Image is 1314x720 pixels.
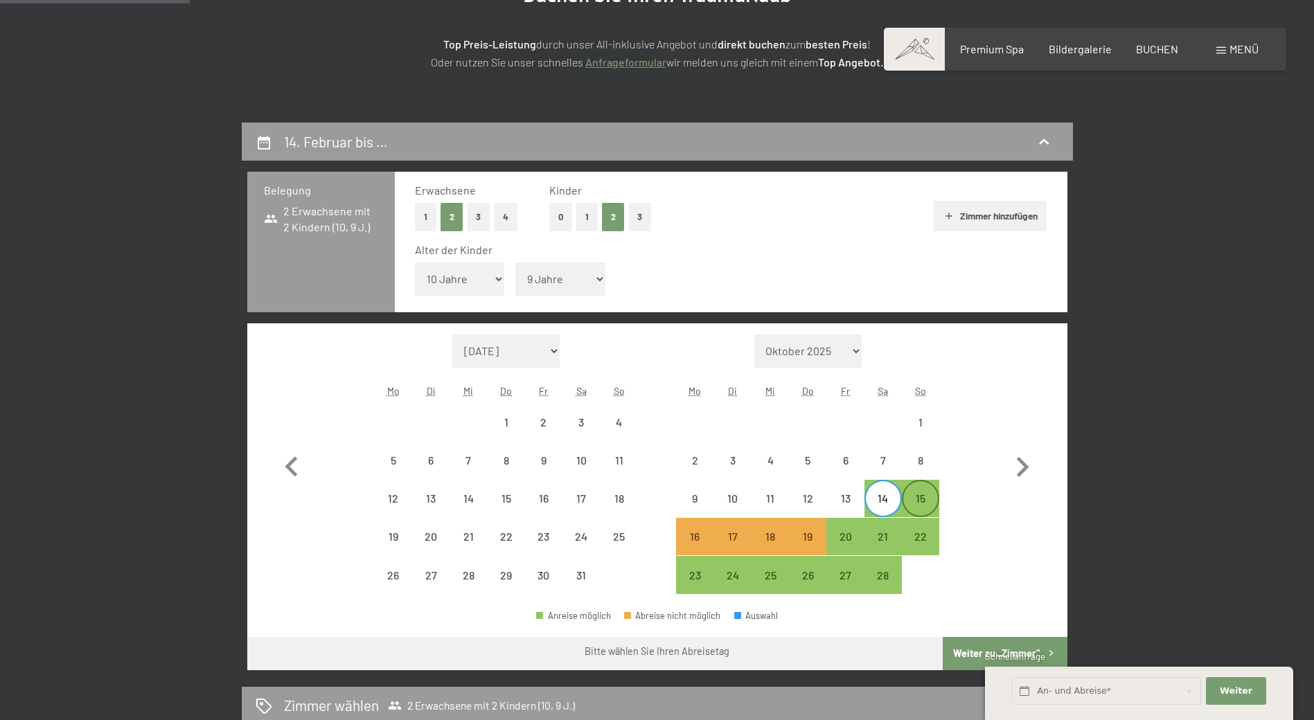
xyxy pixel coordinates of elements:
[562,403,600,440] div: Sat Jan 03 2026
[629,203,652,231] button: 3
[864,518,902,555] div: Sat Feb 21 2026
[676,442,713,479] div: Abreise nicht möglich
[864,442,902,479] div: Abreise nicht möglich
[376,531,411,566] div: 19
[826,480,864,517] div: Fri Feb 13 2026
[614,385,625,397] abbr: Sonntag
[752,556,789,593] div: Wed Feb 25 2026
[450,480,487,517] div: Abreise nicht möglich
[753,570,788,604] div: 25
[375,556,412,593] div: Mon Jan 26 2026
[676,518,713,555] div: Mon Feb 16 2026
[450,442,487,479] div: Abreise nicht möglich
[450,480,487,517] div: Wed Jan 14 2026
[752,442,789,479] div: Wed Feb 04 2026
[1049,42,1112,55] span: Bildergalerie
[562,403,600,440] div: Abreise nicht möglich
[450,518,487,555] div: Wed Jan 21 2026
[866,531,900,566] div: 21
[387,385,400,397] abbr: Montag
[677,493,712,528] div: 9
[753,455,788,489] div: 4
[689,385,701,397] abbr: Montag
[676,480,713,517] div: Mon Feb 09 2026
[525,442,562,479] div: Abreise nicht möglich
[752,518,789,555] div: Abreise nicht möglich, da die Mindestaufenthaltsdauer nicht erfüllt wird
[841,385,850,397] abbr: Freitag
[264,183,378,198] h3: Belegung
[562,442,600,479] div: Abreise nicht möglich
[427,385,436,397] abbr: Dienstag
[375,480,412,517] div: Abreise nicht möglich
[489,531,524,566] div: 22
[450,556,487,593] div: Wed Jan 28 2026
[549,183,582,197] span: Kinder
[412,518,450,555] div: Tue Jan 20 2026
[526,417,561,451] div: 2
[728,385,737,397] abbr: Dienstag
[600,480,637,517] div: Sun Jan 18 2026
[714,518,752,555] div: Tue Feb 17 2026
[826,480,864,517] div: Abreise nicht möglich
[789,442,826,479] div: Thu Feb 05 2026
[828,570,862,604] div: 27
[564,455,598,489] div: 10
[903,417,938,451] div: 1
[463,385,473,397] abbr: Mittwoch
[272,334,312,595] button: Vorheriger Monat
[375,480,412,517] div: Mon Jan 12 2026
[376,493,411,528] div: 12
[960,42,1024,55] span: Premium Spa
[412,442,450,479] div: Abreise nicht möglich
[489,455,524,489] div: 8
[864,556,902,593] div: Sat Feb 28 2026
[562,556,600,593] div: Sat Jan 31 2026
[752,480,789,517] div: Abreise nicht möglich
[488,556,525,593] div: Abreise nicht möglich
[489,417,524,451] div: 1
[878,385,888,397] abbr: Samstag
[716,531,750,566] div: 17
[526,455,561,489] div: 9
[752,480,789,517] div: Wed Feb 11 2026
[564,531,598,566] div: 24
[600,518,637,555] div: Sun Jan 25 2026
[789,556,826,593] div: Thu Feb 26 2026
[716,493,750,528] div: 10
[601,455,636,489] div: 11
[441,203,463,231] button: 2
[714,480,752,517] div: Abreise nicht möglich
[412,480,450,517] div: Abreise nicht möglich
[866,455,900,489] div: 7
[600,403,637,440] div: Sun Jan 04 2026
[284,133,388,150] h2: 14. Februar bis …
[414,493,448,528] div: 13
[826,518,864,555] div: Fri Feb 20 2026
[412,518,450,555] div: Abreise nicht möglich
[375,556,412,593] div: Abreise nicht möglich
[789,442,826,479] div: Abreise nicht möglich
[525,403,562,440] div: Fri Jan 02 2026
[676,442,713,479] div: Mon Feb 02 2026
[375,442,412,479] div: Mon Jan 05 2026
[765,385,775,397] abbr: Mittwoch
[562,556,600,593] div: Abreise nicht möglich
[866,493,900,528] div: 14
[526,493,561,528] div: 16
[864,556,902,593] div: Abreise möglich
[677,455,712,489] div: 2
[714,442,752,479] div: Tue Feb 03 2026
[600,480,637,517] div: Abreise nicht möglich
[915,385,926,397] abbr: Sonntag
[818,55,883,69] strong: Top Angebot.
[450,556,487,593] div: Abreise nicht möglich
[752,518,789,555] div: Wed Feb 18 2026
[1002,334,1042,595] button: Nächster Monat
[752,442,789,479] div: Abreise nicht möglich
[600,442,637,479] div: Sun Jan 11 2026
[415,203,436,231] button: 1
[576,203,598,231] button: 1
[414,531,448,566] div: 20
[412,556,450,593] div: Tue Jan 27 2026
[985,651,1045,662] span: Schnellanfrage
